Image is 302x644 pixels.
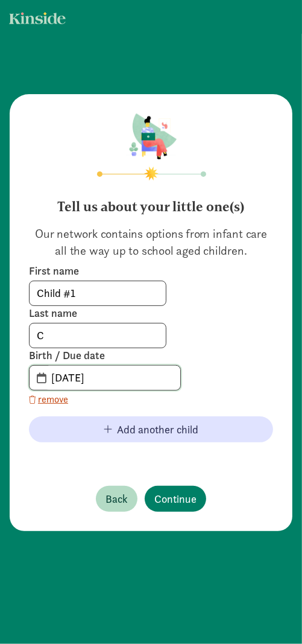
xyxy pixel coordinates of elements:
[29,392,68,407] button: remove
[29,264,187,278] label: First name
[117,421,198,438] span: Add another child
[29,189,273,215] h4: Tell us about your little one(s)
[29,306,187,320] label: Last name
[105,491,128,507] span: Back
[29,416,273,442] button: Add another child
[44,366,180,390] input: MM-DD-YYYY
[29,225,273,259] p: Our network contains options from infant care all the way up to school aged children.
[29,348,187,363] label: Birth / Due date
[38,392,68,407] span: remove
[145,486,206,512] button: Continue
[96,486,137,512] button: Back
[154,491,197,507] span: Continue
